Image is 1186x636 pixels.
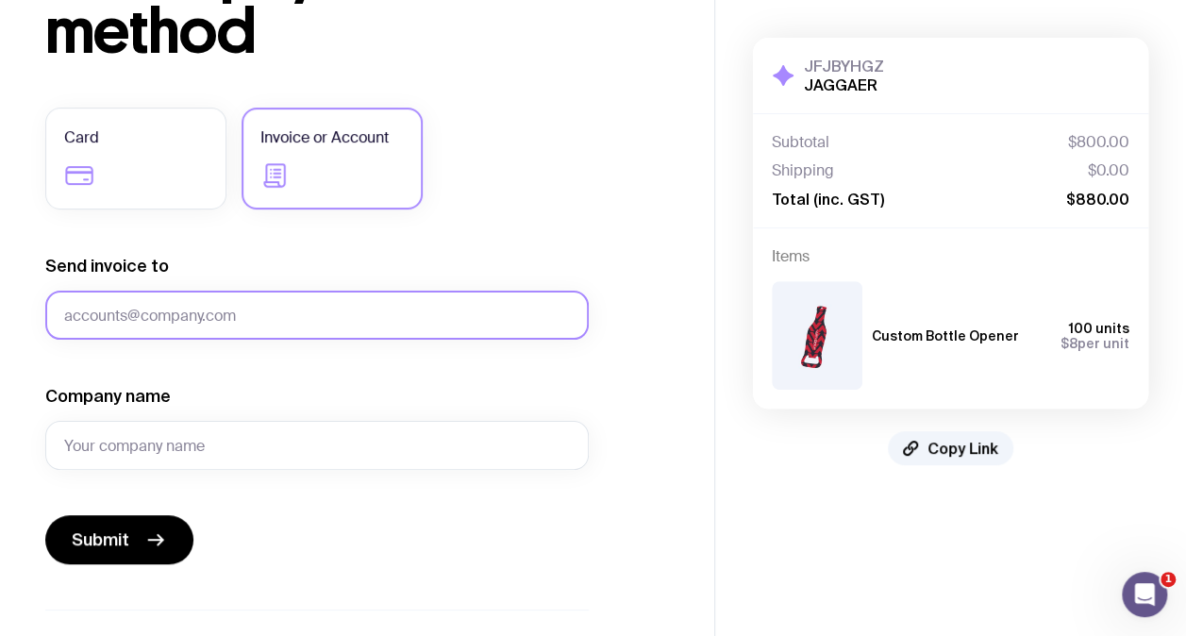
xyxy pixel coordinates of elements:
[1066,190,1129,209] span: $880.00
[1069,321,1129,336] span: 100 units
[927,439,998,458] span: Copy Link
[772,133,829,152] span: Subtotal
[872,328,1019,343] h3: Custom Bottle Opener
[45,421,589,470] input: Your company name
[64,126,99,149] span: Card
[1122,572,1167,617] iframe: Intercom live chat
[260,126,389,149] span: Invoice or Account
[72,528,129,551] span: Submit
[1161,572,1176,587] span: 1
[45,255,169,277] label: Send invoice to
[804,75,884,94] h2: JAGGAER
[45,291,589,340] input: accounts@company.com
[888,431,1013,465] button: Copy Link
[772,190,884,209] span: Total (inc. GST)
[1068,133,1129,152] span: $800.00
[1088,161,1129,180] span: $0.00
[1061,336,1077,351] span: $8
[45,515,193,564] button: Submit
[772,161,834,180] span: Shipping
[45,385,171,408] label: Company name
[1061,336,1129,351] span: per unit
[772,247,1129,266] h4: Items
[804,57,884,75] h3: JFJBYHGZ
